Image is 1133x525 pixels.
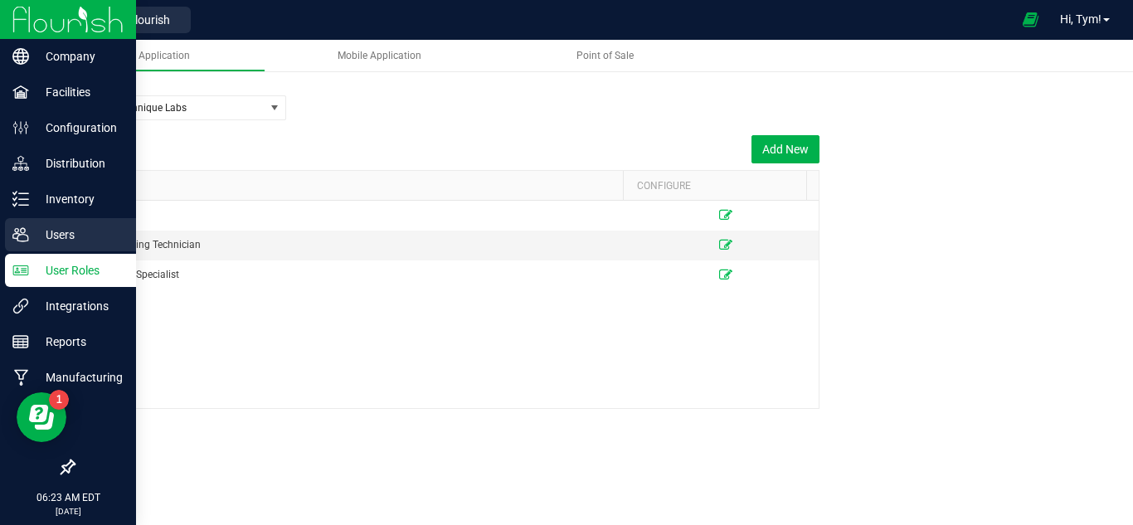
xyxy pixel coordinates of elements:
[29,260,129,280] p: User Roles
[29,153,129,173] p: Distribution
[751,135,819,163] button: Add New
[751,135,819,163] div: Add Role
[12,119,29,136] inline-svg: Configuration
[7,490,129,505] p: 06:23 AM EDT
[86,178,617,192] a: Name
[719,239,732,250] a: Edit Role
[12,369,29,386] inline-svg: Manufacturing
[12,298,29,314] inline-svg: Integrations
[1060,12,1101,26] span: Hi, Tym!
[29,225,129,245] p: Users
[29,367,129,387] p: Manufacturing
[12,262,29,279] inline-svg: User Roles
[338,50,421,61] span: Mobile Application
[29,332,129,352] p: Reports
[84,237,201,253] span: Manufacturing Technician
[29,189,129,209] p: Inventory
[49,390,69,410] iframe: Resource center unread badge
[12,226,29,243] inline-svg: Users
[623,171,806,201] th: Configure
[576,50,634,61] span: Point of Sale
[12,48,29,65] inline-svg: Company
[719,209,732,221] a: Edit Role
[74,96,265,119] span: Clean Technique Labs
[7,505,129,518] p: [DATE]
[12,333,29,350] inline-svg: Reports
[29,82,129,102] p: Facilities
[719,269,732,280] a: Edit Role
[29,296,129,316] p: Integrations
[1012,3,1049,36] span: Open Ecommerce Menu
[12,191,29,207] inline-svg: Inventory
[17,392,66,442] iframe: Resource center
[12,155,29,172] inline-svg: Distribution
[29,118,129,138] p: Configuration
[12,84,29,100] inline-svg: Facilities
[116,50,190,61] span: Web Application
[29,46,129,66] p: Company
